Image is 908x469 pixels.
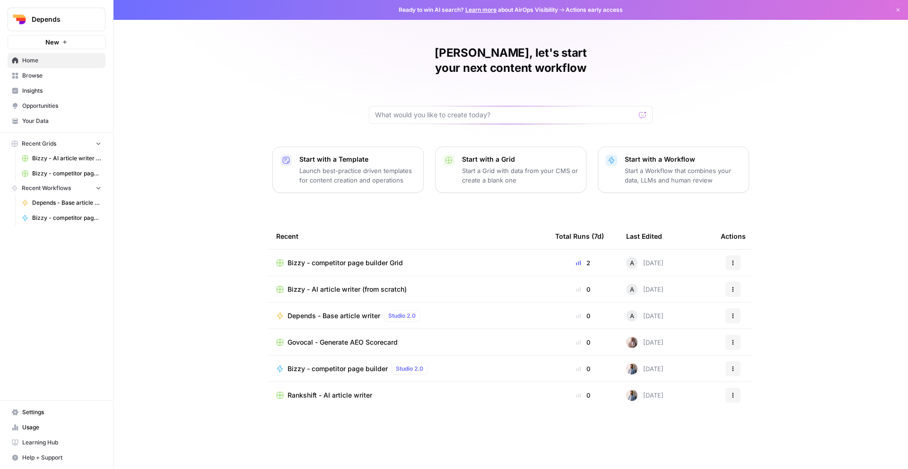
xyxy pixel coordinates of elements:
[8,8,105,31] button: Workspace: Depends
[32,154,101,163] span: Bizzy - AI article writer (from scratch)
[630,311,634,321] span: A
[288,258,403,268] span: Bizzy - competitor page builder Grid
[630,258,634,268] span: A
[626,337,664,348] div: [DATE]
[276,338,540,347] a: Govocal - Generate AEO Scorecard
[555,258,611,268] div: 2
[17,210,105,226] a: Bizzy - competitor page builder
[555,364,611,373] div: 0
[555,338,611,347] div: 0
[8,68,105,83] a: Browse
[276,391,540,400] a: Rankshift - AI article writer
[626,284,664,295] div: [DATE]
[625,166,741,185] p: Start a Workflow that combines your data, LLMs and human review
[32,199,101,207] span: Depends - Base article writer
[721,223,746,249] div: Actions
[22,184,71,192] span: Recent Workflows
[626,363,637,374] img: 542af2wjek5zirkck3dd1n2hljhm
[625,155,741,164] p: Start with a Workflow
[630,285,634,294] span: A
[598,147,749,193] button: Start with a WorkflowStart a Workflow that combines your data, LLMs and human review
[22,102,101,110] span: Opportunities
[626,363,664,374] div: [DATE]
[626,310,664,321] div: [DATE]
[299,155,416,164] p: Start with a Template
[8,405,105,420] a: Settings
[369,45,653,76] h1: [PERSON_NAME], let's start your next content workflow
[288,364,388,373] span: Bizzy - competitor page builder
[626,337,637,348] img: 1foo5ngiaq7fb74zii0nu61chabh
[288,338,398,347] span: Govocal - Generate AEO Scorecard
[22,423,101,432] span: Usage
[22,408,101,417] span: Settings
[435,147,586,193] button: Start with a GridStart a Grid with data from your CMS or create a blank one
[22,71,101,80] span: Browse
[399,6,558,14] span: Ready to win AI search? about AirOps Visibility
[8,83,105,98] a: Insights
[8,450,105,465] button: Help + Support
[566,6,623,14] span: Actions early access
[276,363,540,374] a: Bizzy - competitor page builderStudio 2.0
[8,98,105,113] a: Opportunities
[11,11,28,28] img: Depends Logo
[17,195,105,210] a: Depends - Base article writer
[17,151,105,166] a: Bizzy - AI article writer (from scratch)
[626,257,664,269] div: [DATE]
[22,117,101,125] span: Your Data
[8,35,105,49] button: New
[555,311,611,321] div: 0
[555,223,604,249] div: Total Runs (7d)
[555,391,611,400] div: 0
[276,223,540,249] div: Recent
[22,56,101,65] span: Home
[22,453,101,462] span: Help + Support
[22,438,101,447] span: Learning Hub
[396,365,423,373] span: Studio 2.0
[8,113,105,129] a: Your Data
[288,285,407,294] span: Bizzy - AI article writer (from scratch)
[288,311,380,321] span: Depends - Base article writer
[465,6,497,13] a: Learn more
[8,420,105,435] a: Usage
[555,285,611,294] div: 0
[626,223,662,249] div: Last Edited
[32,214,101,222] span: Bizzy - competitor page builder
[22,139,56,148] span: Recent Grids
[8,181,105,195] button: Recent Workflows
[8,137,105,151] button: Recent Grids
[288,391,372,400] span: Rankshift - AI article writer
[8,53,105,68] a: Home
[17,166,105,181] a: Bizzy - competitor page builder Grid
[276,258,540,268] a: Bizzy - competitor page builder Grid
[8,435,105,450] a: Learning Hub
[375,110,635,120] input: What would you like to create today?
[45,37,59,47] span: New
[462,166,578,185] p: Start a Grid with data from your CMS or create a blank one
[22,87,101,95] span: Insights
[626,390,664,401] div: [DATE]
[272,147,424,193] button: Start with a TemplateLaunch best-practice driven templates for content creation and operations
[462,155,578,164] p: Start with a Grid
[626,390,637,401] img: 542af2wjek5zirkck3dd1n2hljhm
[276,310,540,321] a: Depends - Base article writerStudio 2.0
[299,166,416,185] p: Launch best-practice driven templates for content creation and operations
[32,15,89,24] span: Depends
[32,169,101,178] span: Bizzy - competitor page builder Grid
[388,312,416,320] span: Studio 2.0
[276,285,540,294] a: Bizzy - AI article writer (from scratch)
